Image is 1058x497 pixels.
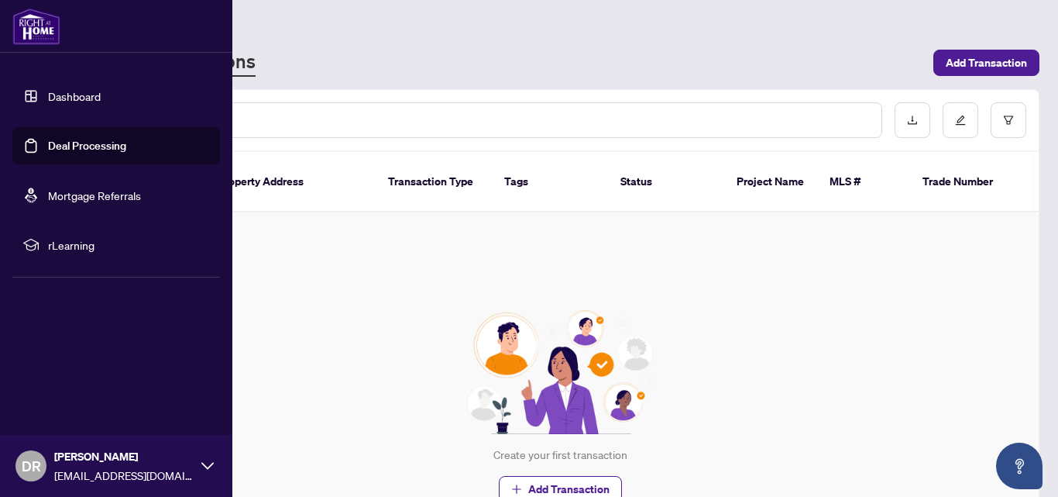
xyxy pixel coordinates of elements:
[996,443,1043,489] button: Open asap
[48,139,126,153] a: Deal Processing
[12,8,60,45] img: logo
[907,115,918,126] span: download
[943,102,978,138] button: edit
[933,50,1039,76] button: Add Transaction
[48,188,141,202] a: Mortgage Referrals
[48,89,101,103] a: Dashboard
[817,152,910,212] th: MLS #
[511,484,522,495] span: plus
[991,102,1026,138] button: filter
[54,448,194,465] span: [PERSON_NAME]
[946,50,1027,75] span: Add Transaction
[22,455,41,477] span: DR
[205,152,376,212] th: Property Address
[1003,115,1014,126] span: filter
[54,467,194,484] span: [EMAIL_ADDRESS][DOMAIN_NAME]
[724,152,817,212] th: Project Name
[608,152,724,212] th: Status
[910,152,1018,212] th: Trade Number
[955,115,966,126] span: edit
[895,102,930,138] button: download
[376,152,492,212] th: Transaction Type
[493,447,627,464] div: Create your first transaction
[48,236,209,254] span: rLearning
[460,310,660,434] img: Null State Icon
[492,152,608,212] th: Tags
